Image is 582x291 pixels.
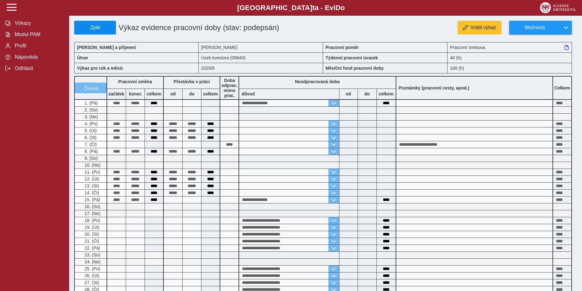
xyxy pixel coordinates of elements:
[13,32,64,37] span: Modul PAM
[335,4,340,12] span: D
[13,54,64,60] span: Nápověda
[514,25,555,30] span: Možnosti
[173,79,210,84] b: Přestávka v práci
[83,239,99,244] span: 21. (Čt)
[13,43,64,49] span: Profil
[83,156,98,161] span: 9. (So)
[83,204,100,209] span: 16. (So)
[540,2,575,13] img: logo_web_su.png
[83,266,100,271] span: 25. (Po)
[83,280,99,285] span: 27. (St)
[83,259,101,264] span: 24. (Ne)
[13,66,64,71] span: Odhlásit
[83,163,101,168] span: 10. (Ne)
[199,52,323,63] div: Úsek kvestora (09940)
[396,85,472,90] b: Poznámky (pracovní cesty, apod.)
[509,21,560,35] button: Možnosti
[83,170,100,175] span: 11. (Po)
[83,197,100,202] span: 15. (Pá)
[199,42,323,52] div: [PERSON_NAME]
[199,63,323,73] div: 2025/8
[242,91,255,96] b: důvod
[83,135,96,140] span: 6. (St)
[74,21,116,35] button: Zpět
[339,91,358,96] b: od
[83,190,99,195] span: 14. (Čt)
[83,183,99,188] span: 13. (St)
[77,55,88,60] b: Útvar
[447,52,572,63] div: 40 (h)
[83,114,98,119] span: 3. (Ne)
[377,91,396,96] b: celkem
[83,245,100,251] span: 22. (Pá)
[554,85,570,90] b: Celkem
[13,20,64,26] span: Výkazy
[326,55,378,60] b: Týdenní pracovní úvazek
[118,79,152,84] b: Pracovní směna
[83,225,99,230] span: 19. (Út)
[126,91,145,96] b: konec
[145,91,163,96] b: celkem
[107,91,126,96] b: začátek
[83,176,99,181] span: 12. (Út)
[341,4,345,12] span: o
[358,91,376,96] b: do
[83,128,97,133] span: 5. (Út)
[447,42,572,52] div: Pracovní smlouva
[83,232,99,237] span: 20. (St)
[164,91,182,96] b: od
[201,91,220,96] b: celkem
[88,85,99,90] span: vrátit
[83,252,100,257] span: 23. (So)
[295,79,340,84] b: Neodpracovaná doba
[458,21,502,35] button: Vrátit výkaz
[77,66,123,71] b: Výkaz pro rok a měsíc
[222,78,238,98] b: Doba odprac. mimo prac.
[326,66,384,71] b: Měsíční fond pracovní doby
[116,21,283,35] h1: Výkaz evidence pracovní doby (stav: podepsán)
[83,218,100,223] span: 18. (Po)
[19,4,563,12] b: [GEOGRAPHIC_DATA] a - Evi
[326,45,359,50] b: Pracovní poměr
[83,100,98,105] span: 1. (Pá)
[83,142,97,147] span: 7. (Čt)
[83,211,101,216] span: 17. (Ne)
[83,107,98,112] span: 2. (So)
[83,273,99,278] span: 26. (Út)
[77,25,113,30] span: Zpět
[75,83,107,93] button: vrátit
[77,45,136,50] b: [PERSON_NAME] a příjmení
[83,149,98,154] span: 8. (Pá)
[183,91,201,96] b: do
[312,4,315,12] span: t
[470,25,496,30] span: Vrátit výkaz
[447,63,572,73] div: 168 (h)
[83,121,98,126] span: 4. (Po)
